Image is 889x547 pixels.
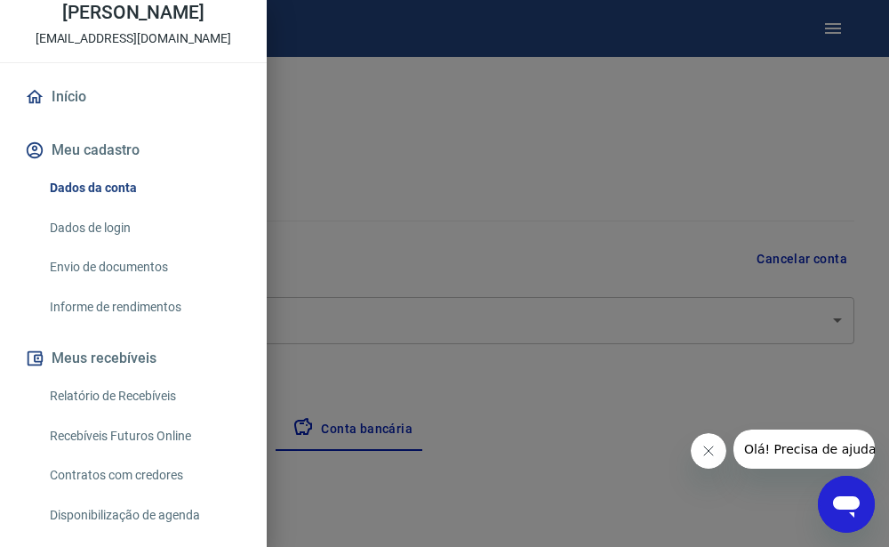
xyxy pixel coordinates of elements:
[43,497,245,534] a: Disponibilização de agenda
[43,249,245,286] a: Envio de documentos
[21,131,245,170] button: Meu cadastro
[11,12,149,27] span: Olá! Precisa de ajuda?
[43,170,245,206] a: Dados da conta
[43,378,245,414] a: Relatório de Recebíveis
[43,457,245,494] a: Contratos com credores
[36,29,232,48] p: [EMAIL_ADDRESS][DOMAIN_NAME]
[21,339,245,378] button: Meus recebíveis
[43,210,245,246] a: Dados de login
[43,289,245,326] a: Informe de rendimentos
[62,4,204,22] p: [PERSON_NAME]
[43,418,245,454] a: Recebíveis Futuros Online
[733,430,875,469] iframe: Mensagem da empresa
[818,476,875,533] iframe: Botão para abrir a janela de mensagens
[21,77,245,117] a: Início
[691,433,726,469] iframe: Fechar mensagem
